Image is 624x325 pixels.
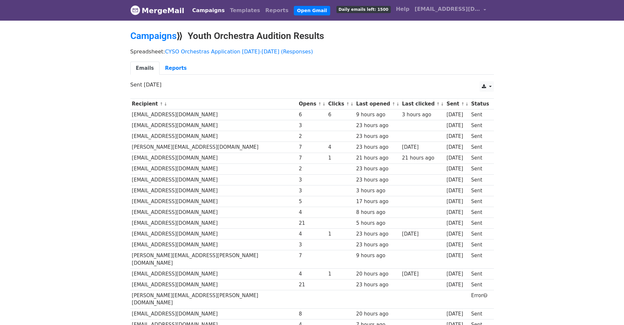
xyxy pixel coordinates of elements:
div: 8 hours ago [356,209,399,216]
a: Emails [130,62,160,75]
td: [EMAIL_ADDRESS][DOMAIN_NAME] [130,163,297,174]
div: 2 [299,133,325,140]
div: 9 hours ago [356,111,399,119]
div: 3 [299,187,325,195]
td: Sent [469,120,490,131]
td: Sent [469,229,490,239]
td: [EMAIL_ADDRESS][DOMAIN_NAME] [130,218,297,229]
div: 7 [299,252,325,259]
div: 5 hours ago [356,220,399,227]
div: 1 [328,270,353,278]
img: MergeMail logo [130,5,140,15]
a: [EMAIL_ADDRESS][DOMAIN_NAME] [412,3,489,18]
div: 3 [299,176,325,184]
td: Sent [469,163,490,174]
div: 7 [299,143,325,151]
th: Last opened [354,99,400,109]
div: 8 [299,310,325,318]
div: [DATE] [446,198,468,205]
th: Last clicked [401,99,445,109]
td: Sent [469,308,490,319]
td: [EMAIL_ADDRESS][DOMAIN_NAME] [130,207,297,218]
a: ↑ [160,102,163,106]
div: [DATE] [446,230,468,238]
div: 21 [299,281,325,289]
td: [EMAIL_ADDRESS][DOMAIN_NAME] [130,196,297,207]
div: [DATE] [446,281,468,289]
td: [EMAIL_ADDRESS][DOMAIN_NAME] [130,109,297,120]
td: Sent [469,279,490,290]
a: Templates [227,4,263,17]
div: [DATE] [402,143,443,151]
div: 4 [299,230,325,238]
td: Sent [469,131,490,142]
a: ↓ [164,102,167,106]
td: [EMAIL_ADDRESS][DOMAIN_NAME] [130,120,297,131]
div: 2 [299,165,325,173]
td: [EMAIL_ADDRESS][DOMAIN_NAME] [130,269,297,279]
td: Sent [469,174,490,185]
div: 23 hours ago [356,122,399,129]
td: [PERSON_NAME][EMAIL_ADDRESS][PERSON_NAME][DOMAIN_NAME] [130,250,297,269]
div: [DATE] [446,252,468,259]
a: ↑ [436,102,440,106]
div: [DATE] [446,209,468,216]
div: 3 [299,122,325,129]
a: ↑ [392,102,395,106]
div: [DATE] [446,143,468,151]
td: Sent [469,153,490,163]
a: MergeMail [130,4,184,17]
th: Clicks [327,99,354,109]
div: [DATE] [446,220,468,227]
a: ↓ [441,102,444,106]
div: 1 [328,154,353,162]
td: Sent [469,196,490,207]
div: [DATE] [446,310,468,318]
div: [DATE] [402,270,443,278]
td: [EMAIL_ADDRESS][DOMAIN_NAME] [130,185,297,196]
a: Daily emails left: 1500 [334,3,393,16]
td: [PERSON_NAME][EMAIL_ADDRESS][DOMAIN_NAME] [130,142,297,153]
td: [PERSON_NAME][EMAIL_ADDRESS][PERSON_NAME][DOMAIN_NAME] [130,290,297,309]
a: Open Gmail [294,6,330,15]
div: 7 [299,154,325,162]
td: Sent [469,207,490,218]
a: ↑ [461,102,464,106]
td: [EMAIL_ADDRESS][DOMAIN_NAME] [130,229,297,239]
a: ↓ [322,102,326,106]
td: Sent [469,239,490,250]
div: 21 hours ago [402,154,443,162]
div: 20 hours ago [356,270,399,278]
a: Reports [160,62,192,75]
div: [DATE] [446,241,468,249]
div: 5 [299,198,325,205]
td: [EMAIL_ADDRESS][DOMAIN_NAME] [130,174,297,185]
div: [DATE] [402,230,443,238]
th: Recipient [130,99,297,109]
div: 23 hours ago [356,143,399,151]
a: Campaigns [190,4,227,17]
td: Sent [469,218,490,229]
div: 4 [299,270,325,278]
a: Reports [263,4,291,17]
th: Opens [297,99,327,109]
p: Sent [DATE] [130,81,494,88]
div: [DATE] [446,187,468,195]
div: 1 [328,230,353,238]
div: 3 hours ago [356,187,399,195]
td: Error [469,290,490,309]
div: 6 [299,111,325,119]
div: 17 hours ago [356,198,399,205]
a: ↓ [350,102,354,106]
div: 4 [328,143,353,151]
div: 23 hours ago [356,165,399,173]
p: Spreadsheet: [130,48,494,55]
td: Sent [469,269,490,279]
div: 23 hours ago [356,176,399,184]
div: 21 hours ago [356,154,399,162]
div: 3 hours ago [402,111,443,119]
a: ↓ [465,102,469,106]
span: Daily emails left: 1500 [336,6,391,13]
div: [DATE] [446,270,468,278]
div: [DATE] [446,133,468,140]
